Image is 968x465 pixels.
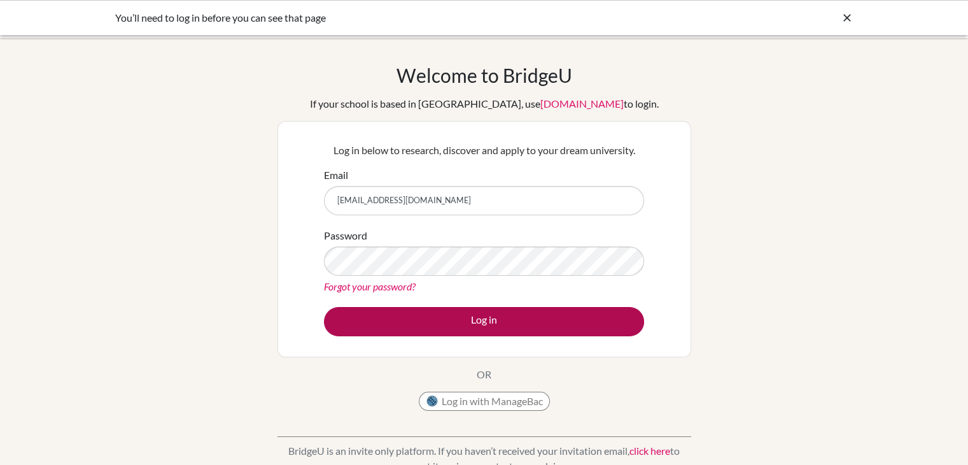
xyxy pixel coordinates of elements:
[477,367,491,382] p: OR
[396,64,572,87] h1: Welcome to BridgeU
[540,97,624,110] a: [DOMAIN_NAME]
[310,96,659,111] div: If your school is based in [GEOGRAPHIC_DATA], use to login.
[324,143,644,158] p: Log in below to research, discover and apply to your dream university.
[419,392,550,411] button: Log in with ManageBac
[324,307,644,336] button: Log in
[115,10,663,25] div: You’ll need to log in before you can see that page
[324,280,416,292] a: Forgot your password?
[324,168,348,183] label: Email
[629,445,670,457] a: click here
[324,228,367,243] label: Password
